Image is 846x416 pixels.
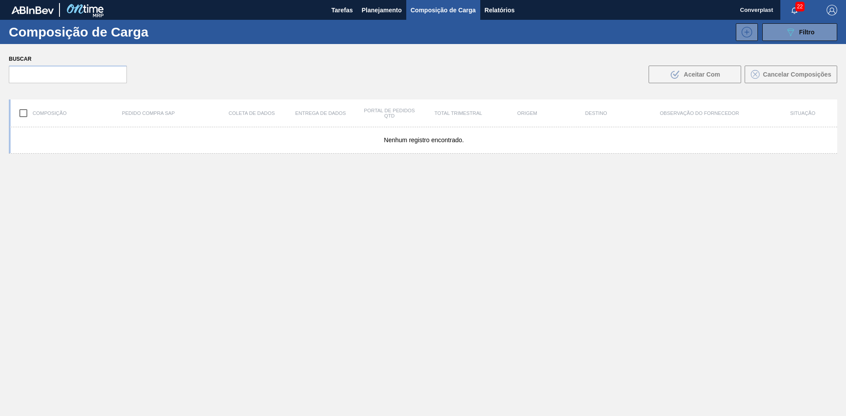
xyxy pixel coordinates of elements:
font: Filtro [799,29,815,36]
font: Composição [33,110,67,116]
button: Filtro [762,23,837,41]
font: Total trimestral [434,110,482,116]
font: Situação [790,110,815,116]
font: Origem [517,110,537,116]
font: Buscar [9,56,31,62]
font: Pedido Compra SAP [122,110,175,116]
font: Composição de Carga [411,7,476,14]
font: Tarefas [331,7,353,14]
font: Aceitar Com [684,71,720,78]
font: Destino [585,110,607,116]
button: Cancelar Composições [745,66,837,83]
font: 22 [797,4,803,10]
button: Aceitar Com [649,66,741,83]
img: Sair [827,5,837,15]
font: Planejamento [362,7,402,14]
font: Cancelar Composições [763,71,831,78]
img: TNhmsLtSVTkK8tSr43FrP2fwEKptu5GPRR3wAAAABJRU5ErkJggg== [11,6,54,14]
div: Nova Composição [731,23,758,41]
font: Relatórios [485,7,515,14]
font: Coleta de dados [229,110,275,116]
font: Entrega de dados [295,110,346,116]
font: Observação do Fornecedor [660,110,739,116]
font: Portal de Pedidos Qtd [364,108,415,118]
font: Converplast [740,7,773,13]
button: Notificações [780,4,809,16]
font: Composição de Carga [9,25,148,39]
font: Nenhum registro encontrado. [384,136,464,144]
